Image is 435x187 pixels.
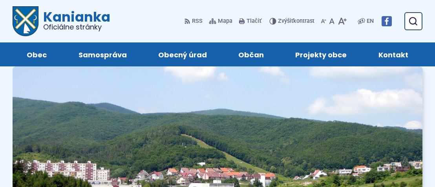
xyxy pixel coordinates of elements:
h1: Kanianka [38,10,110,31]
span: RSS [192,16,203,26]
a: Občan [230,42,272,66]
a: RSS [184,13,204,29]
span: Tlačiť [247,18,261,25]
button: Zmenšiť veľkosť písma [319,13,328,29]
a: Kontakt [371,42,416,66]
span: Mapa [218,16,232,26]
img: Prejsť na domovskú stránku [13,6,38,36]
button: Nastaviť pôvodnú veľkosť písma [328,13,336,29]
a: Projekty obce [287,42,355,66]
span: Obec [27,42,47,66]
span: Zvýšiť [278,18,293,24]
span: Občan [238,42,264,66]
span: kontrast [278,18,314,25]
span: Kontakt [378,42,408,66]
a: Obecný úrad [150,42,215,66]
a: Logo Kanianka, prejsť na domovskú stránku. [13,6,110,36]
a: Obec [19,42,55,66]
span: Samospráva [79,42,127,66]
img: Prejsť na Facebook stránku [382,16,392,26]
span: Obecný úrad [158,42,207,66]
a: Samospráva [70,42,134,66]
span: EN [367,16,374,26]
a: Mapa [207,13,234,29]
a: EN [365,16,375,26]
button: Tlačiť [237,13,263,29]
span: Oficiálne stránky [43,24,110,31]
button: Zvýšiťkontrast [269,13,316,29]
button: Zväčšiť veľkosť písma [336,13,348,29]
span: Projekty obce [295,42,347,66]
